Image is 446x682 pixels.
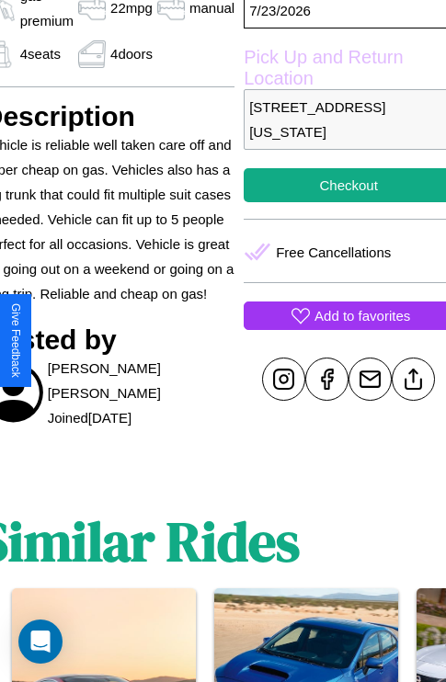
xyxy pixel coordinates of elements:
[110,41,153,66] p: 4 doors
[48,356,235,405] p: [PERSON_NAME] [PERSON_NAME]
[9,303,22,378] div: Give Feedback
[20,41,61,66] p: 4 seats
[74,40,110,68] img: gas
[276,240,391,265] p: Free Cancellations
[48,405,132,430] p: Joined [DATE]
[314,303,410,328] p: Add to favorites
[18,619,63,664] div: Open Intercom Messenger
